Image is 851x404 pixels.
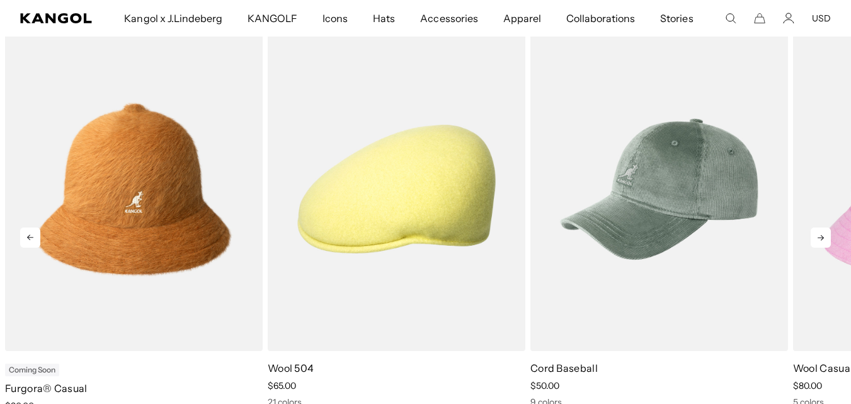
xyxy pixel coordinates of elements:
[530,361,788,375] p: Cord Baseball
[793,380,822,391] span: $80.00
[530,27,788,350] img: color-sage-green
[268,380,296,391] span: $65.00
[268,361,525,375] p: Wool 504
[5,364,59,376] div: Coming Soon
[268,27,525,350] img: color-butter-chiffon
[530,380,559,391] span: $50.00
[725,13,736,24] summary: Search here
[812,13,831,24] button: USD
[754,13,765,24] button: Cart
[5,27,263,350] img: color-rustic-caramel
[783,13,794,24] a: Account
[5,381,263,395] p: Furgora® Casual
[20,13,93,23] a: Kangol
